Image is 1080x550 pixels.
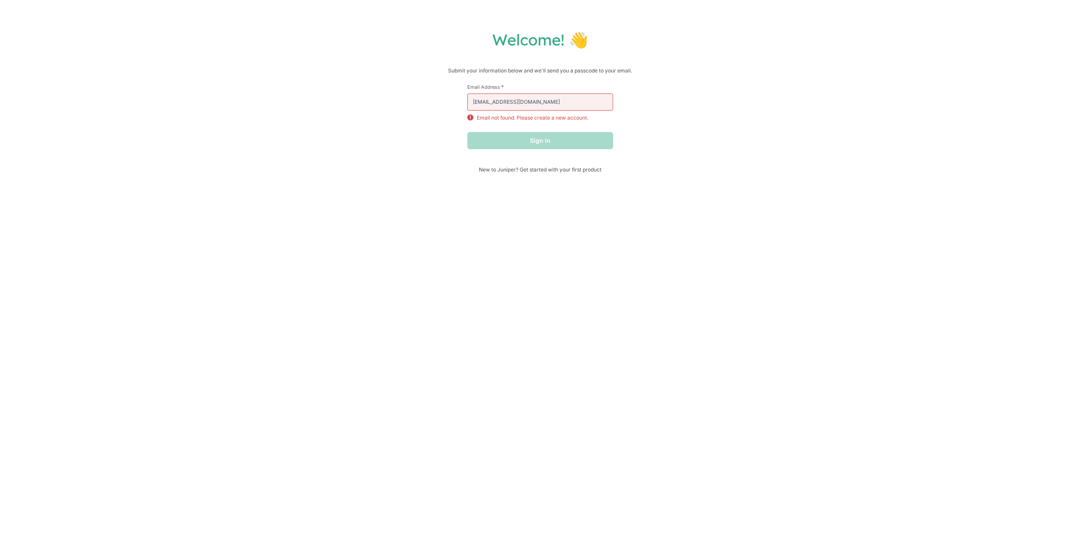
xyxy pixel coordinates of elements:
h1: Welcome! 👋 [9,30,1071,49]
span: This field is required. [501,84,504,90]
p: Submit your information below and we'll send you a passcode to your email. [9,66,1071,75]
input: email@example.com [467,93,613,111]
span: New to Juniper? Get started with your first product [467,166,613,173]
label: Email Address [467,84,613,90]
p: Email not found. Please create a new account. [477,114,588,122]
